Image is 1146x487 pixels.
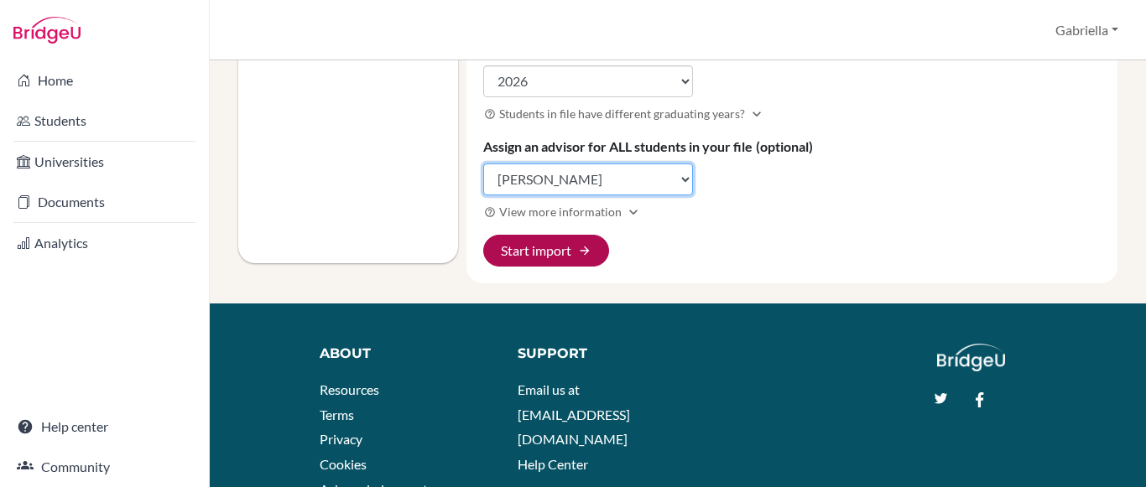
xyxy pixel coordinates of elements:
button: Start import [483,235,609,267]
a: Home [3,64,206,97]
a: Students [3,104,206,137]
span: Students in file have different graduating years? [499,105,745,122]
a: Terms [320,407,354,422]
a: Help Center [518,456,588,472]
button: View more informationExpand more [483,202,643,221]
div: About [320,344,480,364]
div: Support [518,344,662,364]
span: View more information [499,203,622,220]
span: (optional) [756,138,813,154]
a: Cookies [320,456,367,472]
img: Bridge-U [13,17,81,44]
label: Assign an advisor for ALL students in your file [483,137,813,157]
a: Community [3,450,206,484]
button: Students in file have different graduating years?Expand more [483,104,766,123]
button: Gabriella [1048,14,1126,46]
a: Email us at [EMAIL_ADDRESS][DOMAIN_NAME] [518,381,630,447]
i: Expand more [748,106,765,122]
a: Documents [3,185,206,219]
a: Resources [320,381,379,397]
a: Analytics [3,226,206,260]
i: help_outline [484,206,496,218]
img: logo_white@2x-f4f0deed5e89b7ecb1c2cc34c3e3d731f90f0f143d5ea2071677605dd97b5244.png [937,344,1005,371]
a: Universities [3,145,206,179]
a: Help center [3,410,206,443]
i: Expand more [625,204,642,220]
span: arrow_forward [578,244,591,257]
i: help_outline [484,108,496,120]
a: Privacy [320,431,362,447]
